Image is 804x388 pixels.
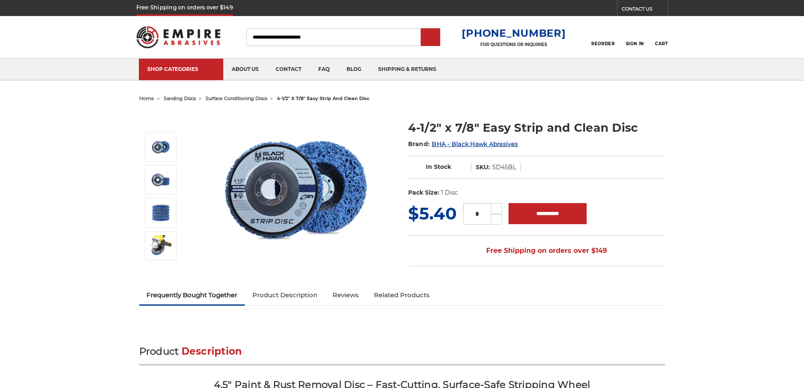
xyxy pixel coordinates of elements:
a: Reviews [325,286,366,304]
a: Frequently Bought Together [139,286,245,304]
a: about us [223,59,267,80]
span: Free Shipping on orders over $149 [466,242,607,259]
a: shipping & returns [370,59,445,80]
img: 4-1/2" x 7/8" Easy Strip and Clean Disc [150,137,171,157]
h1: 4-1/2" x 7/8" Easy Strip and Clean Disc [408,119,665,136]
span: Reorder [591,41,615,46]
a: [PHONE_NUMBER] [462,27,566,39]
a: Product Description [245,286,325,304]
input: Submit [422,29,439,46]
a: faq [310,59,338,80]
dt: Pack Size: [408,188,439,197]
dd: 1 Disc [441,188,458,197]
span: In Stock [426,163,451,171]
button: Previous [151,114,171,132]
img: 4-1/2" x 7/8" Easy Strip and Clean Disc [150,235,171,256]
dd: SD45BL [492,163,516,172]
img: 4-1/2" x 7/8" Easy Strip and Clean Disc [211,111,380,268]
a: blog [338,59,370,80]
span: Cart [655,41,668,46]
span: Sign In [626,41,644,46]
a: Cart [655,28,668,46]
img: Empire Abrasives [136,21,221,54]
span: Description [181,345,242,357]
a: BHA - Black Hawk Abrasives [432,140,518,148]
a: home [139,95,154,101]
div: SHOP CATEGORIES [147,66,215,72]
a: Related Products [366,286,437,304]
span: Brand: [408,140,430,148]
a: Reorder [591,28,615,46]
button: Next [151,262,171,280]
span: Product [139,345,179,357]
span: 4-1/2" x 7/8" easy strip and clean disc [277,95,370,101]
a: contact [267,59,310,80]
img: 4-1/2" x 7/8" Easy Strip and Clean Disc [150,203,171,223]
p: FOR QUESTIONS OR INQUIRIES [462,42,566,47]
a: CONTACT US [622,4,668,16]
a: surface conditioning discs [206,95,267,101]
a: sanding discs [164,95,196,101]
dt: SKU: [476,163,490,172]
img: 4-1/2" x 7/8" Easy Strip and Clean Disc [150,170,171,190]
span: $5.40 [408,203,457,224]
